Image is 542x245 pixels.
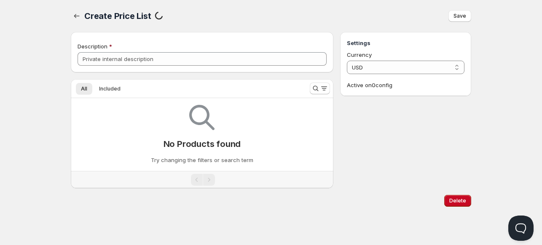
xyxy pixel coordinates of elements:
[78,43,107,50] span: Description
[453,13,466,19] span: Save
[508,216,534,241] iframe: Help Scout Beacon - Open
[71,171,333,188] nav: Pagination
[84,11,151,21] span: Create Price List
[444,195,471,207] button: Delete
[347,51,372,58] span: Currency
[347,81,464,89] p: Active on 0 config
[347,39,464,47] h3: Settings
[151,156,253,164] p: Try changing the filters or search term
[78,52,327,66] input: Private internal description
[99,85,121,92] span: Included
[81,85,87,92] span: All
[448,10,471,22] button: Save
[310,83,330,94] button: Search and filter results
[449,197,466,204] span: Delete
[164,139,241,149] p: No Products found
[189,105,215,130] img: Empty search results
